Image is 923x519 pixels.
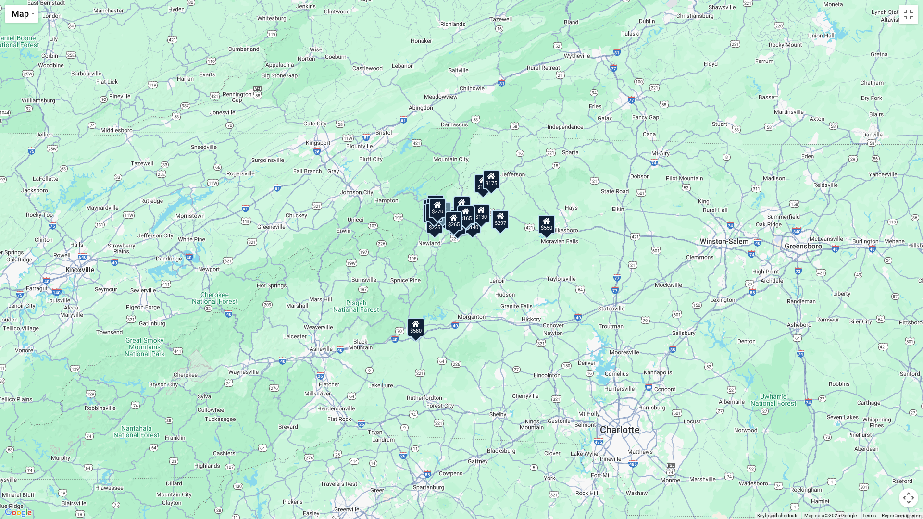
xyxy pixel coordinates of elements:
[899,488,918,507] button: Map camera controls
[804,513,857,518] span: Map data ©2025 Google
[538,215,555,234] div: $550
[862,513,876,518] a: Terms (opens in new tab)
[757,512,798,519] button: Keyboard shortcuts
[882,513,920,518] a: Report a map error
